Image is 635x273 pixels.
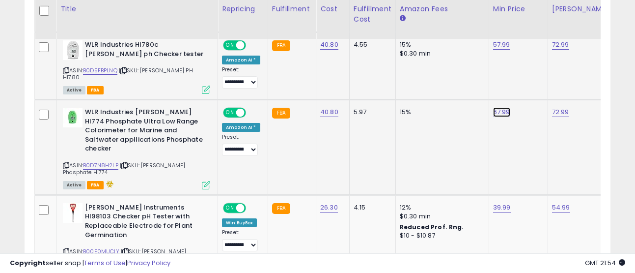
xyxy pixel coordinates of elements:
span: OFF [245,109,260,117]
div: 15% [400,108,481,117]
div: Amazon AI * [222,123,260,132]
small: Amazon Fees. [400,14,406,23]
div: [PERSON_NAME] [552,4,610,14]
i: hazardous material [104,181,114,187]
div: 15% [400,40,481,49]
a: 39.99 [493,203,511,212]
img: 31twcC8bgnL._SL40_.jpg [63,203,83,223]
span: All listings currently available for purchase on Amazon [63,86,85,94]
div: 4.15 [354,203,388,212]
small: FBA [272,108,290,119]
div: 4.55 [354,40,388,49]
a: 40.80 [320,107,338,117]
div: ASIN: [63,40,210,93]
span: OFF [245,41,260,50]
div: $10 - $10.87 [400,232,481,240]
div: 5.97 [354,108,388,117]
a: 72.99 [552,40,569,50]
span: ON [224,109,236,117]
b: WLR Industries [PERSON_NAME] HI774 Phosphate Ultra Low Range Colorimeter for Marine and Saltwater... [85,108,204,156]
a: B0D5FBPLNQ [83,66,117,75]
div: Preset: [222,134,260,156]
div: Min Price [493,4,544,14]
a: 54.99 [552,203,570,212]
small: FBA [272,40,290,51]
span: ON [224,204,236,212]
div: $0.30 min [400,212,481,221]
div: Win BuyBox [222,218,257,227]
a: 67.99 [493,107,510,117]
a: Privacy Policy [127,258,170,268]
div: Preset: [222,66,260,89]
a: 26.30 [320,203,338,212]
div: Repricing [222,4,264,14]
b: WLR Industries HI780c [PERSON_NAME] ph Checker tester [85,40,204,61]
div: $0.30 min [400,49,481,58]
span: FBA [87,86,104,94]
span: FBA [87,181,104,189]
div: ASIN: [63,108,210,188]
b: Reduced Prof. Rng. [400,223,464,231]
span: | SKU: [PERSON_NAME] PH HI780 [63,66,193,81]
div: Fulfillment [272,4,312,14]
div: Amazon AI * [222,56,260,64]
span: All listings currently available for purchase on Amazon [63,181,85,189]
div: seller snap | | [10,259,170,268]
img: 31xiKXynTgL._SL40_.jpg [63,108,83,127]
span: | SKU: [PERSON_NAME] Phosphate HI774 [63,161,185,176]
a: 57.99 [493,40,510,50]
div: Cost [320,4,345,14]
div: Preset: [222,229,260,251]
span: OFF [245,204,260,212]
a: Terms of Use [84,258,126,268]
div: Fulfillment Cost [354,4,391,25]
span: ON [224,41,236,50]
a: 72.99 [552,107,569,117]
a: B0D7N8H2LP [83,161,118,170]
small: FBA [272,203,290,214]
div: 12% [400,203,481,212]
img: 31209Cm+foL._SL40_.jpg [63,40,83,60]
div: Title [60,4,214,14]
div: Amazon Fees [400,4,485,14]
span: 2025-10-7 21:54 GMT [585,258,625,268]
strong: Copyright [10,258,46,268]
a: 40.80 [320,40,338,50]
b: [PERSON_NAME] Instruments HI98103 Checker pH Tester with Replaceable Electrode for Plant Germination [85,203,204,242]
